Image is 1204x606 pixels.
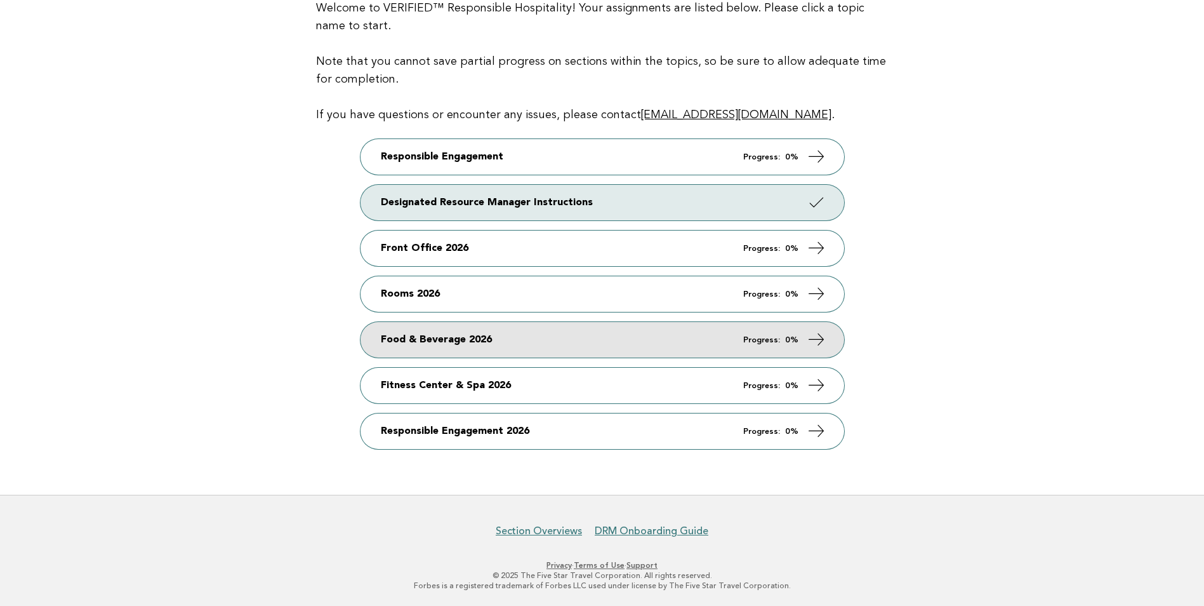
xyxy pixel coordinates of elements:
[214,581,991,591] p: Forbes is a registered trademark of Forbes LLC used under license by The Five Star Travel Corpora...
[785,428,798,436] strong: 0%
[641,109,831,121] a: [EMAIL_ADDRESS][DOMAIN_NAME]
[574,561,625,570] a: Terms of Use
[214,570,991,581] p: © 2025 The Five Star Travel Corporation. All rights reserved.
[361,322,844,358] a: Food & Beverage 2026 Progress: 0%
[743,245,780,253] em: Progress:
[546,561,572,570] a: Privacy
[785,336,798,344] strong: 0%
[743,153,780,161] em: Progress:
[361,139,844,175] a: Responsible Engagement Progress: 0%
[785,153,798,161] strong: 0%
[743,382,780,390] em: Progress:
[361,276,844,312] a: Rooms 2026 Progress: 0%
[361,185,844,220] a: Designated Resource Manager Instructions
[743,336,780,344] em: Progress:
[496,525,582,537] a: Section Overviews
[595,525,708,537] a: DRM Onboarding Guide
[361,231,844,266] a: Front Office 2026 Progress: 0%
[785,245,798,253] strong: 0%
[785,382,798,390] strong: 0%
[361,368,844,403] a: Fitness Center & Spa 2026 Progress: 0%
[361,414,844,449] a: Responsible Engagement 2026 Progress: 0%
[743,290,780,299] em: Progress:
[743,428,780,436] em: Progress:
[785,290,798,299] strong: 0%
[626,561,658,570] a: Support
[214,560,991,570] p: · ·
